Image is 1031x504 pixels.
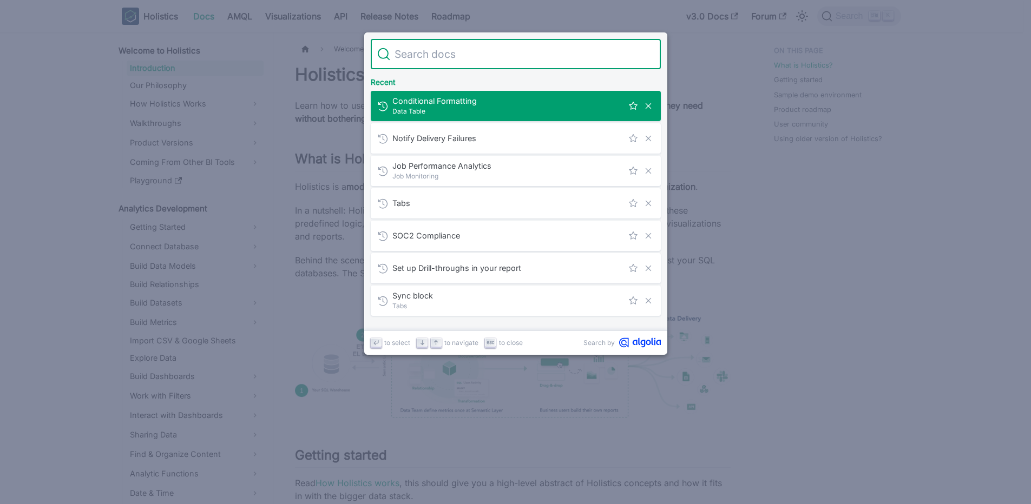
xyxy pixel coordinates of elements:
[627,230,639,242] button: Save this search
[392,96,623,106] span: Conditional Formatting​
[627,132,639,144] button: Save this search
[392,301,623,311] span: Tabs
[642,132,654,144] button: Remove this search from history
[392,133,623,143] span: Notify Delivery Failures
[384,337,410,348] span: to select
[642,230,654,242] button: Remove this search from history
[583,337,615,348] span: Search by
[371,156,661,186] a: Job Performance Analytics​Job Monitoring
[392,161,623,171] span: Job Performance Analytics​
[372,339,380,347] svg: Enter key
[627,197,639,209] button: Save this search
[627,295,639,307] button: Save this search
[627,165,639,177] button: Save this search
[487,339,495,347] svg: Escape key
[371,286,661,316] a: Sync block​Tabs
[392,106,623,116] span: Data Table
[418,339,426,347] svg: Arrow down
[371,123,661,154] a: Notify Delivery Failures
[642,197,654,209] button: Remove this search from history
[371,253,661,283] a: Set up Drill-throughs in your report
[627,100,639,112] button: Save this search
[392,230,623,241] span: SOC2 Compliance
[390,39,654,69] input: Search docs
[619,337,661,348] svg: Algolia
[642,165,654,177] button: Remove this search from history
[392,263,623,273] span: Set up Drill-throughs in your report
[392,290,623,301] span: Sync block​
[369,69,663,91] div: Recent
[583,337,661,348] a: Search byAlgolia
[642,262,654,274] button: Remove this search from history
[627,262,639,274] button: Save this search
[392,171,623,181] span: Job Monitoring
[642,100,654,112] button: Remove this search from history
[642,295,654,307] button: Remove this search from history
[499,337,523,348] span: to close
[444,337,478,348] span: to navigate
[371,188,661,218] a: Tabs
[371,221,661,251] a: SOC2 Compliance
[432,339,440,347] svg: Arrow up
[371,91,661,121] a: Conditional Formatting​Data Table
[392,198,623,208] span: Tabs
